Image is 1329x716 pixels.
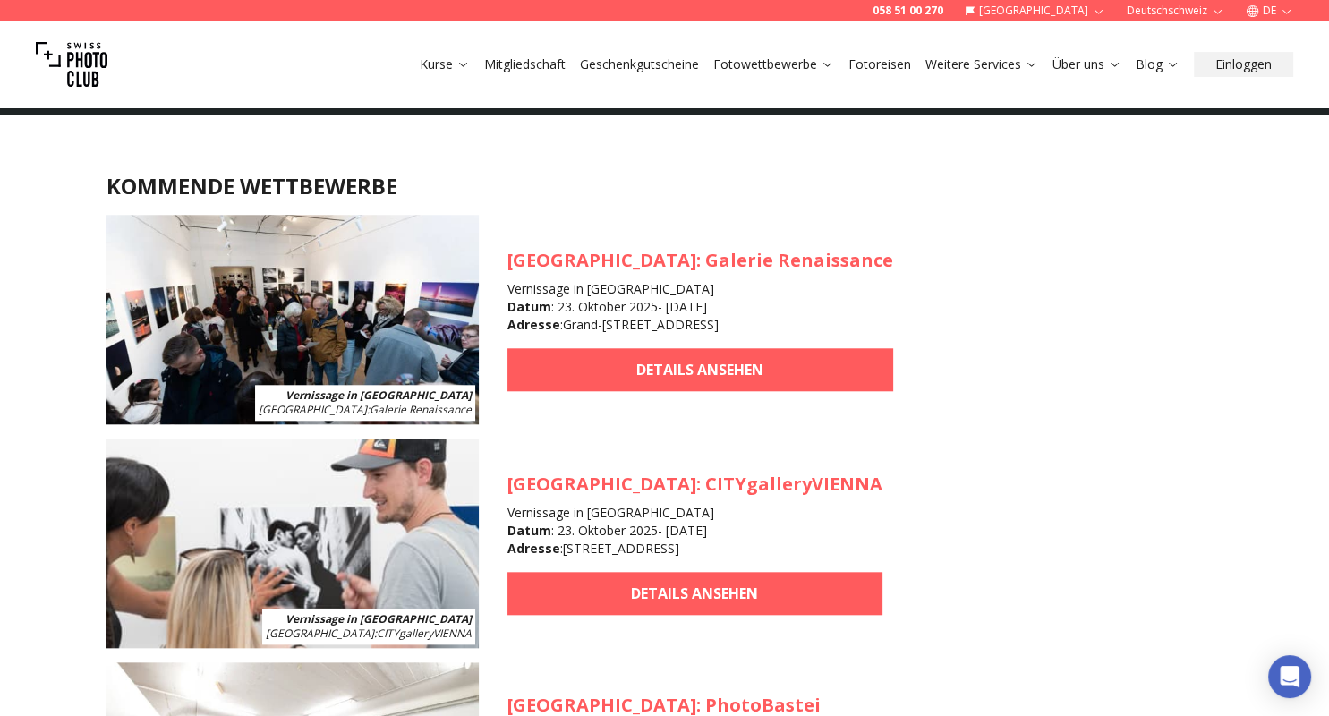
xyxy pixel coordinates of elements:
[713,55,834,73] a: Fotowettbewerbe
[266,626,374,641] span: [GEOGRAPHIC_DATA]
[507,472,882,497] h3: : CITYgalleryVIENNA
[1136,55,1180,73] a: Blog
[477,52,573,77] button: Mitgliedschaft
[573,52,706,77] button: Geschenkgutscheine
[507,316,560,333] b: Adresse
[706,52,841,77] button: Fotowettbewerbe
[507,522,551,539] b: Datum
[36,29,107,100] img: Swiss photo club
[266,626,472,641] span: : CITYgalleryVIENNA
[420,55,470,73] a: Kurse
[507,280,893,298] h4: Vernissage in [GEOGRAPHIC_DATA]
[841,52,918,77] button: Fotoreisen
[484,55,566,73] a: Mitgliedschaft
[259,402,472,417] span: : Galerie Renaissance
[259,402,367,417] span: [GEOGRAPHIC_DATA]
[507,298,893,334] div: : 23. Oktober 2025 - [DATE] : Grand-[STREET_ADDRESS]
[507,572,882,615] a: DETAILS ANSEHEN
[285,611,472,626] b: Vernissage in [GEOGRAPHIC_DATA]
[507,248,696,272] span: [GEOGRAPHIC_DATA]
[507,248,893,273] h3: : Galerie Renaissance
[1045,52,1129,77] button: Über uns
[106,172,1223,200] h2: KOMMENDE WETTBEWERBE
[918,52,1045,77] button: Weitere Services
[106,215,479,424] img: SPC Photo Awards Geneva: October 2025
[1129,52,1187,77] button: Blog
[507,504,882,522] h4: Vernissage in [GEOGRAPHIC_DATA]
[507,472,696,496] span: [GEOGRAPHIC_DATA]
[285,388,472,403] b: Vernissage in [GEOGRAPHIC_DATA]
[925,55,1038,73] a: Weitere Services
[413,52,477,77] button: Kurse
[1052,55,1121,73] a: Über uns
[507,298,551,315] b: Datum
[1194,52,1293,77] button: Einloggen
[507,348,893,391] a: DETAILS ANSEHEN
[507,522,882,558] div: : 23. Oktober 2025 - [DATE] : [STREET_ADDRESS]
[106,439,479,648] img: SPC Photo Awards WIEN Oktober 2025
[1268,655,1311,698] div: Open Intercom Messenger
[580,55,699,73] a: Geschenkgutscheine
[873,4,943,18] a: 058 51 00 270
[507,540,560,557] b: Adresse
[848,55,911,73] a: Fotoreisen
